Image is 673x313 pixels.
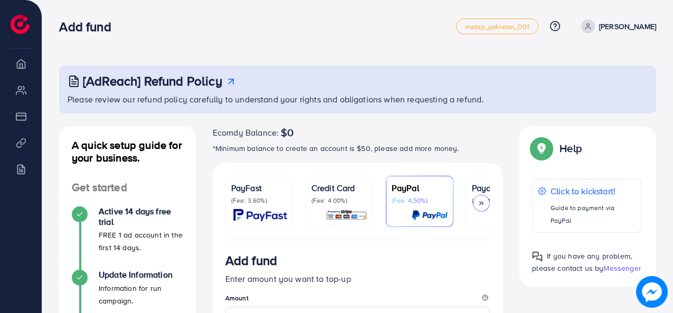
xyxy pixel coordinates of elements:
[465,23,529,30] span: metap_pakistan_001
[603,263,641,273] span: Messenger
[99,229,183,254] p: FREE 1 ad account in the first 14 days.
[231,182,287,194] p: PayFast
[551,202,636,227] p: Guide to payment via PayPal
[599,20,656,33] p: [PERSON_NAME]
[68,93,650,106] p: Please review our refund policy carefully to understand your rights and obligations when requesti...
[11,15,30,34] img: logo
[233,209,287,221] img: card
[311,182,367,194] p: Credit Card
[326,209,367,221] img: card
[213,142,503,155] p: *Minimum balance to create an account is $50, please add more money.
[59,181,196,194] h4: Get started
[311,196,367,205] p: (Fee: 4.00%)
[99,270,183,280] h4: Update Information
[59,19,119,34] h3: Add fund
[225,253,277,268] h3: Add fund
[83,73,222,89] h3: [AdReach] Refund Policy
[392,196,448,205] p: (Fee: 4.50%)
[638,278,667,307] img: image
[392,182,448,194] p: PayPal
[99,206,183,226] h4: Active 14 days free trial
[532,139,551,158] img: Popup guide
[213,126,279,139] span: Ecomdy Balance:
[281,126,293,139] span: $0
[532,251,632,273] span: If you have any problem, please contact us by
[59,206,196,270] li: Active 14 days free trial
[231,196,287,205] p: (Fee: 3.60%)
[99,282,183,307] p: Information for run campaign.
[225,293,490,307] legend: Amount
[551,185,636,197] p: Click to kickstart!
[532,251,543,262] img: Popup guide
[225,272,490,285] p: Enter amount you want to top-up
[412,209,448,221] img: card
[472,196,528,205] p: (Fee: 1.00%)
[577,20,656,33] a: [PERSON_NAME]
[456,18,538,34] a: metap_pakistan_001
[560,142,582,155] p: Help
[59,139,196,164] h4: A quick setup guide for your business.
[472,182,528,194] p: Payoneer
